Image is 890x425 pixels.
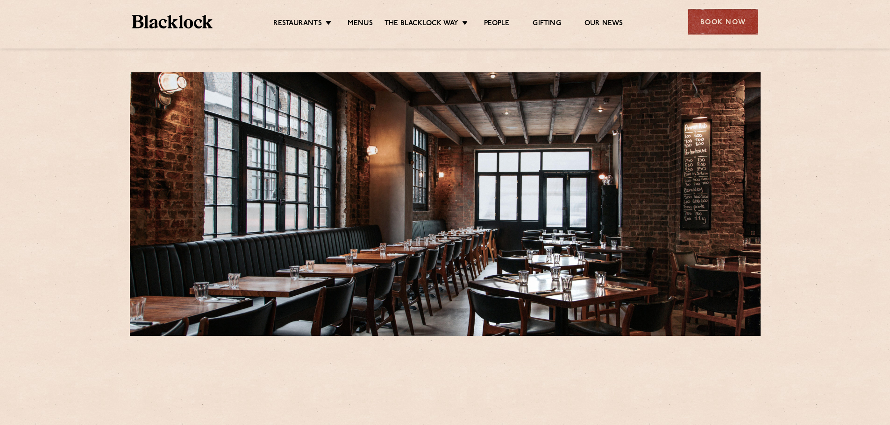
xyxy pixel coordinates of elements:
a: Our News [584,19,623,29]
a: Restaurants [273,19,322,29]
a: Menus [348,19,373,29]
img: BL_Textured_Logo-footer-cropped.svg [132,15,213,28]
a: Gifting [533,19,561,29]
a: The Blacklock Way [384,19,458,29]
a: People [484,19,509,29]
div: Book Now [688,9,758,35]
